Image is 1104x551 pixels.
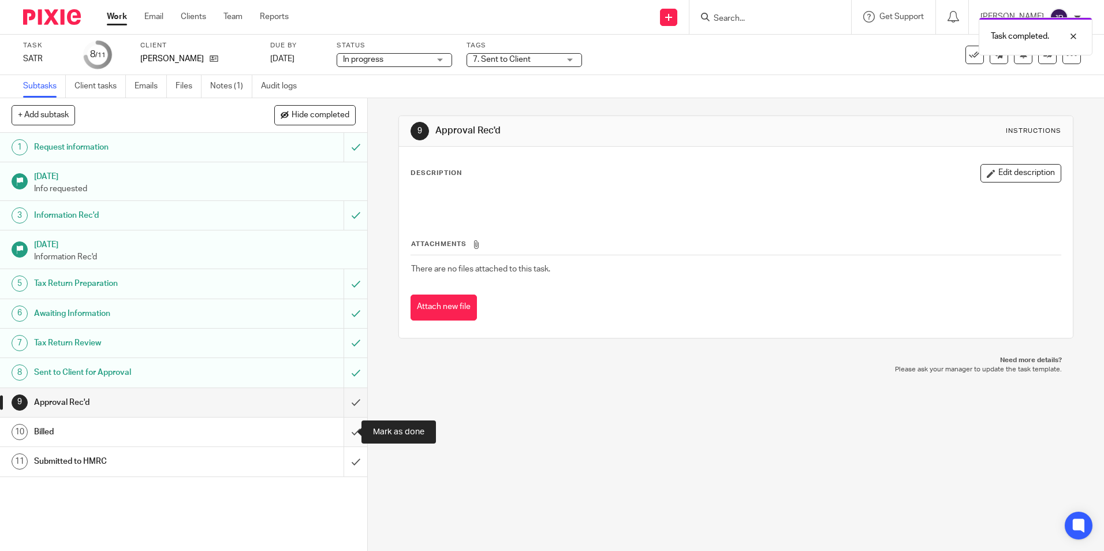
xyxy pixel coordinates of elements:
a: Clients [181,11,206,23]
div: 1 [12,139,28,155]
span: In progress [343,55,383,64]
p: Info requested [34,183,356,195]
a: Client tasks [74,75,126,98]
h1: Billed [34,423,233,441]
p: Description [411,169,462,178]
label: Task [23,41,69,50]
button: Edit description [980,164,1061,183]
div: Instructions [1006,126,1061,136]
button: + Add subtask [12,105,75,125]
div: 6 [12,306,28,322]
h1: Request information [34,139,233,156]
div: 9 [411,122,429,140]
p: Need more details? [410,356,1061,365]
div: 8 [90,48,106,61]
span: 7. Sent to Client [473,55,531,64]
h1: Information Rec'd [34,207,233,224]
h1: [DATE] [34,168,356,183]
span: [DATE] [270,55,294,63]
a: Email [144,11,163,23]
div: 5 [12,275,28,292]
a: Reports [260,11,289,23]
label: Client [140,41,256,50]
img: svg%3E [1050,8,1068,27]
span: Attachments [411,241,467,247]
p: [PERSON_NAME] [140,53,204,65]
h1: Approval Rec'd [435,125,760,137]
div: 3 [12,207,28,224]
div: SATR [23,53,69,65]
small: /11 [95,52,106,58]
a: Team [223,11,243,23]
p: Task completed. [991,31,1049,42]
span: Hide completed [292,111,349,120]
p: Information Rec'd [34,251,356,263]
a: Notes (1) [210,75,252,98]
label: Due by [270,41,322,50]
h1: Tax Return Review [34,334,233,352]
div: 9 [12,394,28,411]
h1: Awaiting Information [34,305,233,322]
a: Work [107,11,127,23]
button: Hide completed [274,105,356,125]
label: Tags [467,41,582,50]
div: 10 [12,424,28,440]
div: 11 [12,453,28,470]
span: There are no files attached to this task. [411,265,550,273]
h1: Tax Return Preparation [34,275,233,292]
img: Pixie [23,9,81,25]
h1: [DATE] [34,236,356,251]
div: 7 [12,335,28,351]
button: Attach new file [411,295,477,321]
h1: Sent to Client for Approval [34,364,233,381]
label: Status [337,41,452,50]
a: Audit logs [261,75,305,98]
h1: Approval Rec'd [34,394,233,411]
div: 8 [12,364,28,381]
a: Subtasks [23,75,66,98]
a: Files [176,75,202,98]
p: Please ask your manager to update the task template. [410,365,1061,374]
a: Emails [135,75,167,98]
h1: Submitted to HMRC [34,453,233,470]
